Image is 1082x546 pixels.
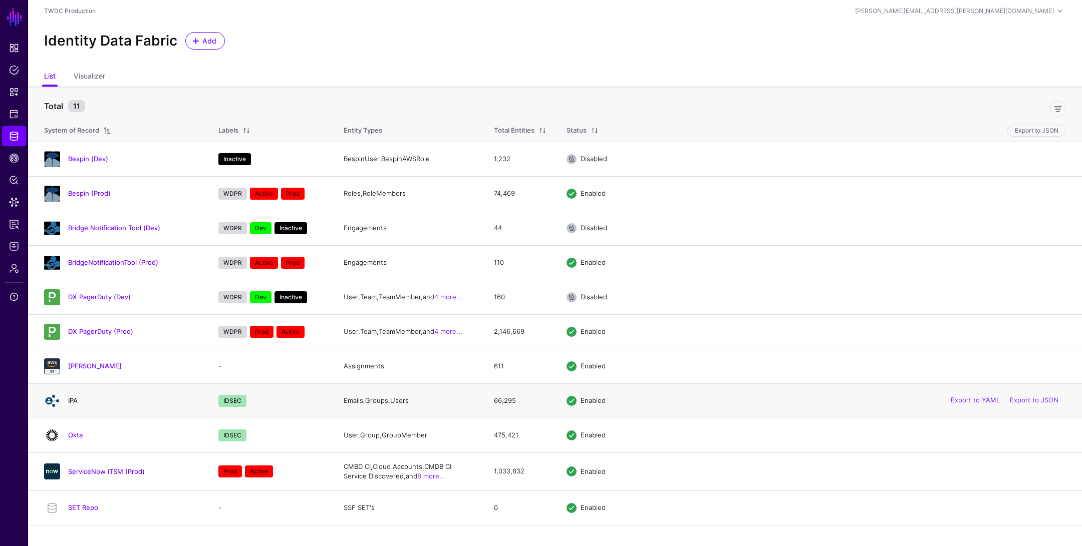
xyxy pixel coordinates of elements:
a: Export to YAML [951,396,1000,404]
img: svg+xml;base64,PHN2ZyB2ZXJzaW9uPSIxLjEiIGlkPSJMYXllcl8xIiB4bWxucz0iaHR0cDovL3d3dy53My5vcmcvMjAwMC... [44,255,60,271]
span: WDPR [218,188,247,200]
td: CMBD CI, Cloud Accounts, CMDB CI Service Discovered, and [334,452,484,490]
span: WDPR [218,222,247,234]
small: 11 [68,100,85,112]
td: 160 [484,280,557,314]
td: Roles, RoleMembers [334,176,484,211]
span: Entity Types [344,126,382,134]
span: Snippets [9,87,19,97]
td: 2,146,669 [484,314,557,349]
span: Logs [9,241,19,251]
div: Total Entities [494,126,534,136]
span: Prod [250,326,274,338]
img: svg+xml;base64,PHN2ZyB3aWR0aD0iNjQiIGhlaWdodD0iNjQiIHZpZXdCb3g9IjAgMCA2NCA2NCIgZmlsbD0ibm9uZSIgeG... [44,289,60,305]
span: Dashboard [9,43,19,53]
a: IPA [68,396,78,404]
td: User, Group, GroupMember [334,418,484,452]
a: BridgeNotificationTool (Prod) [68,258,158,266]
button: Export to JSON [1007,125,1066,137]
a: CAEP Hub [2,148,26,168]
span: Support [9,292,19,302]
a: List [44,68,56,87]
div: System of Record [44,126,99,136]
a: Policy Lens [2,170,26,190]
span: Enabled [581,327,606,335]
span: Protected Systems [9,109,19,119]
span: WDPR [218,326,247,338]
span: WDPR [218,257,247,269]
a: Add [185,32,225,50]
span: Enabled [581,467,606,475]
td: Engagements [334,211,484,245]
a: Dashboard [2,38,26,58]
a: Export to JSON [1010,396,1058,404]
a: SET Repo [68,503,98,511]
td: 110 [484,245,557,280]
span: Inactive [218,153,251,165]
td: 1,033,632 [484,452,557,490]
a: Admin [2,258,26,278]
span: Reports [9,219,19,229]
img: svg+xml;base64,PHN2ZyB3aWR0aD0iNjQiIGhlaWdodD0iNjQiIHZpZXdCb3g9IjAgMCA2NCA2NCIgZmlsbD0ibm9uZSIgeG... [44,463,60,479]
td: 611 [484,349,557,383]
div: Labels [218,126,238,136]
a: [PERSON_NAME] [68,362,122,370]
span: Inactive [275,222,307,234]
a: 4 more... [434,327,462,335]
span: Data Lens [9,197,19,207]
span: Inactive [275,291,307,303]
a: Reports [2,214,26,234]
span: IDSEC [218,395,246,407]
h2: Identity Data Fabric [44,33,177,50]
a: Bridge Notification Tool (Dev) [68,224,160,232]
a: Bespin (Dev) [68,155,108,163]
a: TWDC Production [44,7,96,15]
span: IDSEC [218,429,246,441]
img: svg+xml;base64,PHN2ZyB2ZXJzaW9uPSIxLjEiIGlkPSJMYXllcl8xIiB4bWxucz0iaHR0cDovL3d3dy53My5vcmcvMjAwMC... [44,220,60,236]
td: 74,469 [484,176,557,211]
span: WDPR [218,291,247,303]
span: Disabled [581,155,607,163]
a: DX PagerDuty (Prod) [68,327,133,335]
td: User, Team, TeamMember, and [334,314,484,349]
td: - [208,490,334,525]
span: Enabled [581,396,606,404]
a: ServiceNow ITSM (Prod) [68,467,145,475]
a: Data Lens [2,192,26,212]
div: [PERSON_NAME][EMAIL_ADDRESS][PERSON_NAME][DOMAIN_NAME] [855,7,1054,16]
img: svg+xml;base64,PHN2ZyB2ZXJzaW9uPSIxLjEiIGlkPSJMYXllcl8xIiB4bWxucz0iaHR0cDovL3d3dy53My5vcmcvMjAwMC... [44,151,60,167]
span: Disabled [581,293,607,301]
td: SSF SET's [334,490,484,525]
span: Admin [9,263,19,273]
span: Active [245,465,273,477]
td: 475,421 [484,418,557,452]
span: Active [250,257,278,269]
span: Prod [281,188,305,200]
span: Identity Data Fabric [9,131,19,141]
span: Active [277,326,305,338]
span: Add [201,36,218,46]
img: svg+xml;base64,PHN2ZyB2ZXJzaW9uPSIxLjEiIGlkPSJMYXllcl8xIiB4bWxucz0iaHR0cDovL3d3dy53My5vcmcvMjAwMC... [44,186,60,202]
span: Dev [250,291,272,303]
td: Assignments [334,349,484,383]
td: 1,232 [484,142,557,176]
img: svg+xml;base64,PD94bWwgdmVyc2lvbj0iMS4wIiBlbmNvZGluZz0iVVRGLTgiIHN0YW5kYWxvbmU9Im5vIj8+CjwhLS0gQ3... [44,393,60,409]
td: 0 [484,490,557,525]
span: Policy Lens [9,175,19,185]
a: Visualizer [74,68,105,87]
a: Protected Systems [2,104,26,124]
td: - [208,349,334,383]
span: CAEP Hub [9,153,19,163]
td: 66,295 [484,383,557,418]
a: Policies [2,60,26,80]
td: User, Team, TeamMember, and [334,280,484,314]
span: Prod [218,465,242,477]
img: svg+xml;base64,PHN2ZyB3aWR0aD0iNjQiIGhlaWdodD0iNjQiIHZpZXdCb3g9IjAgMCA2NCA2NCIgZmlsbD0ibm9uZSIgeG... [44,324,60,340]
td: Emails, Groups, Users [334,383,484,418]
a: Snippets [2,82,26,102]
a: SGNL [6,6,23,28]
span: Active [250,188,278,200]
img: svg+xml;base64,PHN2ZyB3aWR0aD0iNjQiIGhlaWdodD0iNjQiIHZpZXdCb3g9IjAgMCA2NCA2NCIgZmlsbD0ibm9uZSIgeG... [44,358,60,374]
div: Status [567,126,587,136]
a: 4 more... [434,293,462,301]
